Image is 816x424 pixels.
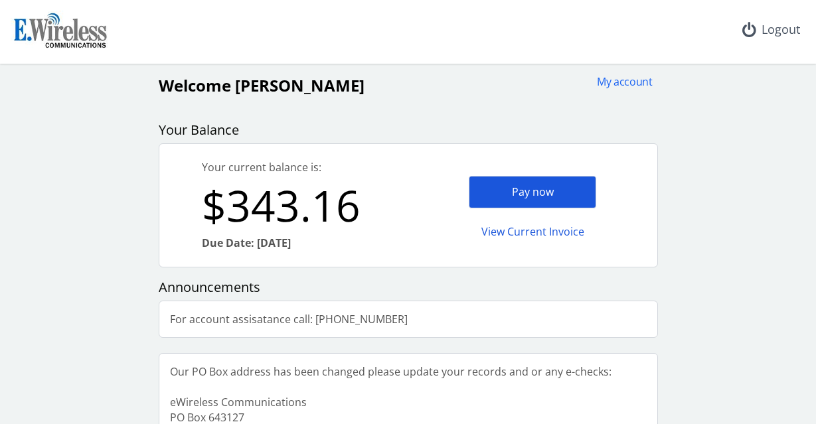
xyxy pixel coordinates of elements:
[589,74,653,90] div: My account
[469,176,596,208] div: Pay now
[159,121,239,139] span: Your Balance
[235,74,365,96] span: [PERSON_NAME]
[159,74,231,96] span: Welcome
[159,301,418,338] div: For account assisatance call: [PHONE_NUMBER]
[202,175,408,236] div: $343.16
[159,278,260,296] span: Announcements
[202,160,408,175] div: Your current balance is:
[202,236,408,251] div: Due Date: [DATE]
[469,216,596,247] div: View Current Invoice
